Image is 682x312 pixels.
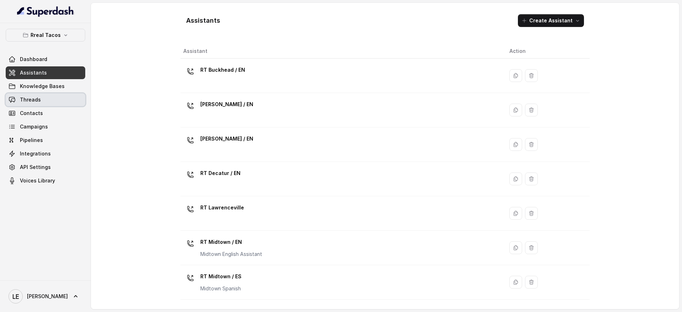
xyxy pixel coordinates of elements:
[200,251,262,258] p: Midtown English Assistant
[27,293,68,300] span: [PERSON_NAME]
[17,6,74,17] img: light.svg
[200,236,262,248] p: RT Midtown / EN
[12,293,19,300] text: LE
[186,15,220,26] h1: Assistants
[6,147,85,160] a: Integrations
[20,164,51,171] span: API Settings
[6,134,85,147] a: Pipelines
[6,93,85,106] a: Threads
[20,96,41,103] span: Threads
[180,44,504,59] th: Assistant
[518,14,584,27] button: Create Assistant
[6,120,85,133] a: Campaigns
[200,271,242,282] p: RT Midtown / ES
[20,83,65,90] span: Knowledge Bases
[20,56,47,63] span: Dashboard
[200,99,253,110] p: [PERSON_NAME] / EN
[6,29,85,42] button: Rreal Tacos
[504,44,590,59] th: Action
[20,137,43,144] span: Pipelines
[6,53,85,66] a: Dashboard
[20,110,43,117] span: Contacts
[6,66,85,79] a: Assistants
[6,161,85,174] a: API Settings
[200,133,253,144] p: [PERSON_NAME] / EN
[20,150,51,157] span: Integrations
[20,177,55,184] span: Voices Library
[20,123,48,130] span: Campaigns
[200,285,242,292] p: Midtown Spanish
[20,69,47,76] span: Assistants
[31,31,61,39] p: Rreal Tacos
[200,168,240,179] p: RT Decatur / EN
[6,107,85,120] a: Contacts
[6,174,85,187] a: Voices Library
[6,286,85,306] a: [PERSON_NAME]
[200,64,245,76] p: RT Buckhead / EN
[6,80,85,93] a: Knowledge Bases
[200,202,244,213] p: RT Lawrenceville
